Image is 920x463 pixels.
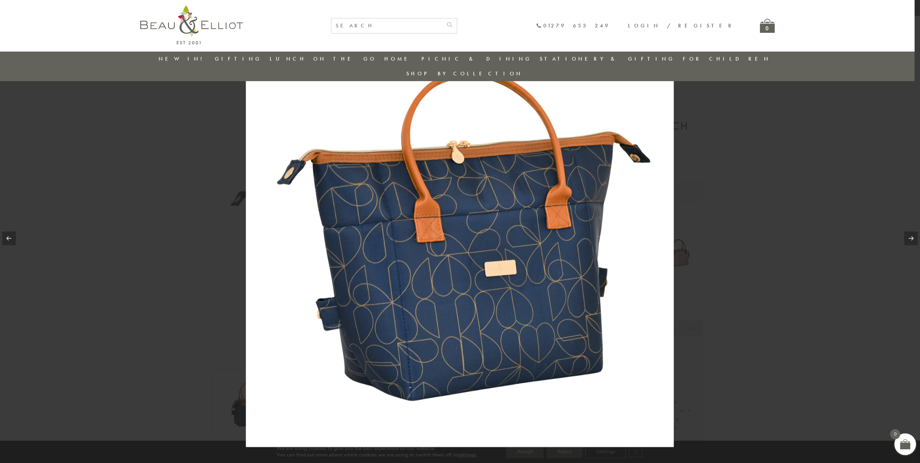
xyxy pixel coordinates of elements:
[406,70,523,77] a: Shop by collection
[760,19,775,33] a: 0
[331,18,442,33] input: SEARCH
[421,55,532,62] a: Picnic & Dining
[384,55,413,62] a: Home
[536,23,610,29] a: 01279 653 249
[140,5,243,44] img: logo
[215,55,262,62] a: Gifting
[904,231,918,245] a: Next
[540,55,675,62] a: Stationery & Gifting
[159,55,207,62] a: New in!
[270,55,376,62] a: Lunch On The Go
[246,16,674,447] img: 36205-Navy-Brokenhearted-Convertible-lunch-tote-2.jpg
[890,429,900,439] span: 0
[2,231,16,245] a: Previous
[683,55,770,62] a: For Children
[628,22,735,29] a: Login / Register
